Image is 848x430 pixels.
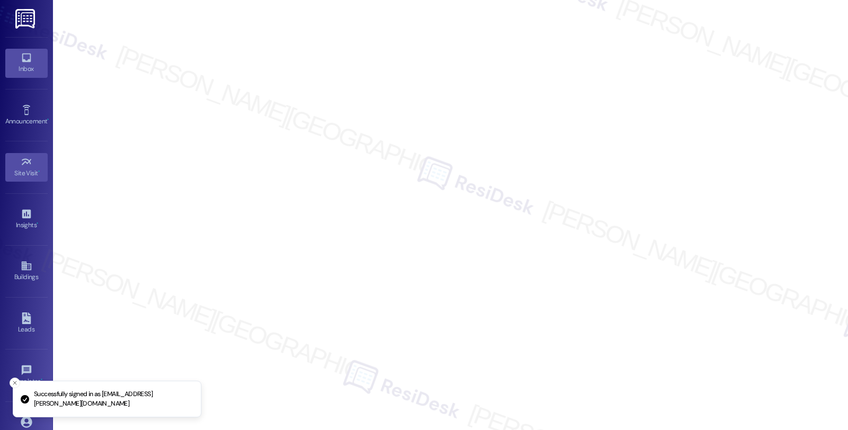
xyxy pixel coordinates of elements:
span: • [47,116,49,123]
a: Insights • [5,205,48,234]
a: Templates • [5,361,48,390]
span: • [37,220,38,227]
a: Leads [5,309,48,338]
p: Successfully signed in as [EMAIL_ADDRESS][PERSON_NAME][DOMAIN_NAME] [34,390,192,408]
span: • [38,168,40,175]
img: ResiDesk Logo [15,9,37,29]
button: Close toast [10,378,20,388]
a: Buildings [5,257,48,285]
a: Site Visit • [5,153,48,182]
a: Inbox [5,49,48,77]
